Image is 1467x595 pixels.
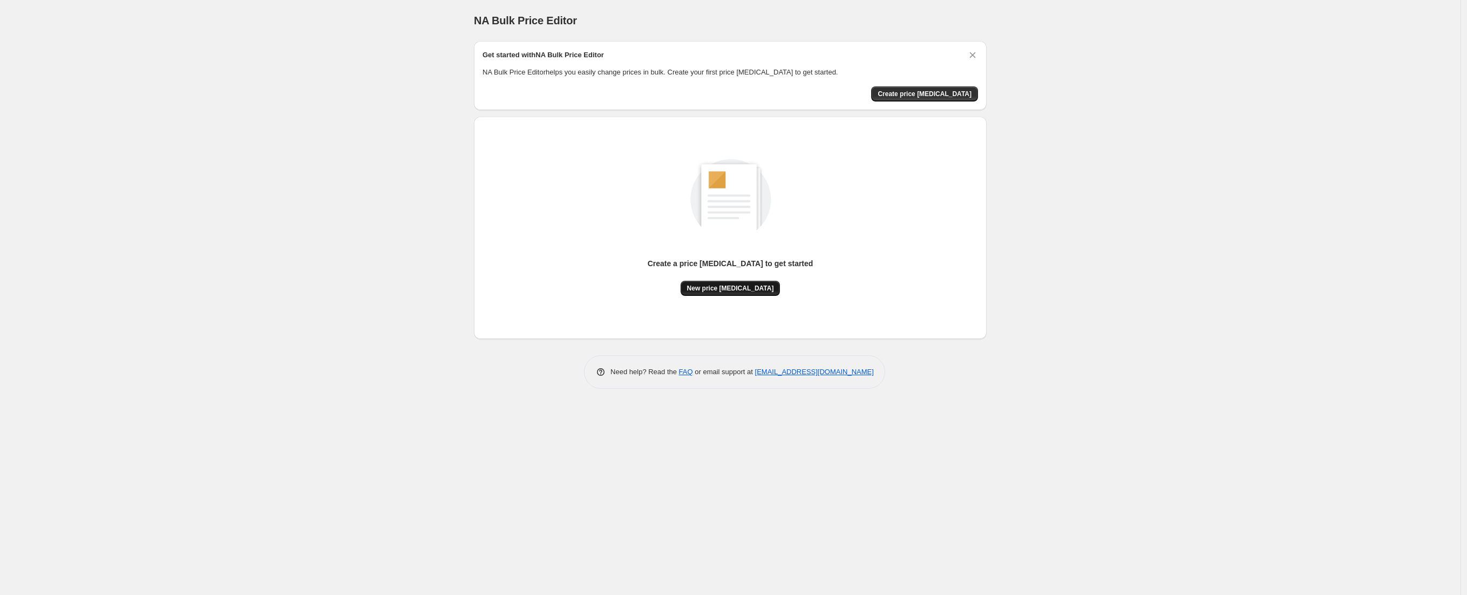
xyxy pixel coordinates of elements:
span: or email support at [693,368,755,376]
span: Create price [MEDICAL_DATA] [878,90,972,98]
p: Create a price [MEDICAL_DATA] to get started [648,258,813,269]
span: NA Bulk Price Editor [474,15,577,26]
button: Create price change job [871,86,978,102]
h2: Get started with NA Bulk Price Editor [483,50,604,60]
button: Dismiss card [967,50,978,60]
p: NA Bulk Price Editor helps you easily change prices in bulk. Create your first price [MEDICAL_DAT... [483,67,978,78]
a: [EMAIL_ADDRESS][DOMAIN_NAME] [755,368,874,376]
span: New price [MEDICAL_DATA] [687,284,774,293]
button: New price [MEDICAL_DATA] [681,281,780,296]
span: Need help? Read the [610,368,679,376]
a: FAQ [679,368,693,376]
